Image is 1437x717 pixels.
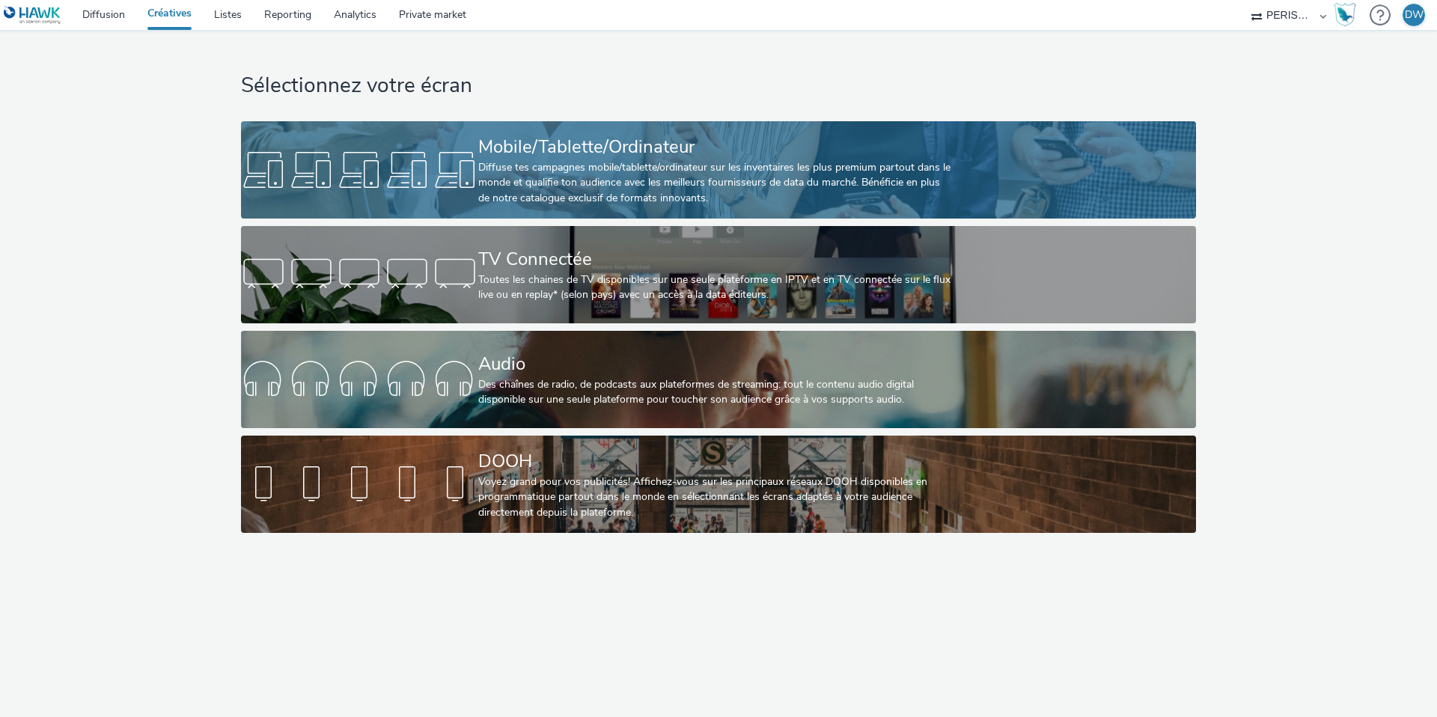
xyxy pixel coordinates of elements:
div: DOOH [478,448,953,475]
h1: Sélectionnez votre écran [241,72,1195,100]
div: Toutes les chaines de TV disponibles sur une seule plateforme en IPTV et en TV connectée sur le f... [478,272,953,303]
div: Voyez grand pour vos publicités! Affichez-vous sur les principaux réseaux DOOH disponibles en pro... [478,475,953,520]
a: AudioDes chaînes de radio, de podcasts aux plateformes de streaming: tout le contenu audio digita... [241,331,1195,428]
a: Mobile/Tablette/OrdinateurDiffuse tes campagnes mobile/tablette/ordinateur sur les inventaires le... [241,121,1195,219]
div: Mobile/Tablette/Ordinateur [478,134,953,160]
a: DOOHVoyez grand pour vos publicités! Affichez-vous sur les principaux réseaux DOOH disponibles en... [241,436,1195,533]
div: Audio [478,351,953,377]
div: Diffuse tes campagnes mobile/tablette/ordinateur sur les inventaires les plus premium partout dan... [478,160,953,206]
div: DW [1405,4,1424,26]
a: TV ConnectéeToutes les chaines de TV disponibles sur une seule plateforme en IPTV et en TV connec... [241,226,1195,323]
a: Hawk Academy [1334,3,1362,27]
div: TV Connectée [478,246,953,272]
div: Des chaînes de radio, de podcasts aux plateformes de streaming: tout le contenu audio digital dis... [478,377,953,408]
img: Hawk Academy [1334,3,1356,27]
img: undefined Logo [4,6,61,25]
